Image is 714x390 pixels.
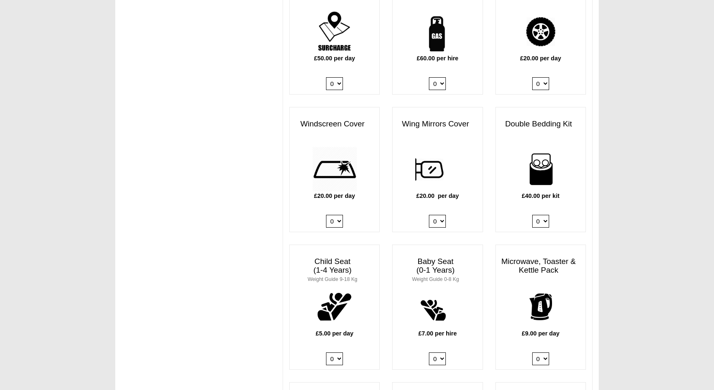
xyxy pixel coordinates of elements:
[307,276,357,282] small: Weight Guide 9-18 Kg
[312,284,357,329] img: child.png
[416,193,459,199] b: £20.00 per day
[312,9,357,54] img: surcharge.png
[290,116,379,133] h3: Windscreen Cover
[314,193,355,199] b: £20.00 per day
[290,253,379,287] h3: Child Seat (1-4 Years)
[518,284,563,329] img: kettle.png
[520,55,561,62] b: £20.00 per day
[522,193,559,199] b: £40.00 per kit
[415,284,460,329] img: baby.png
[316,330,353,337] b: £5.00 per day
[419,330,457,337] b: £7.00 per hire
[522,330,559,337] b: £9.00 per day
[518,9,563,54] img: tyre.png
[412,276,459,282] small: Weight Guide 0-8 Kg
[415,9,460,54] img: gas-bottle.png
[314,55,355,62] b: £50.00 per day
[393,116,482,133] h3: Wing Mirrors Cover
[496,253,585,279] h3: Microwave, Toaster & Kettle Pack
[518,147,563,192] img: bedding-for-two.png
[496,116,585,133] h3: Double Bedding Kit
[417,55,459,62] b: £60.00 per hire
[312,147,357,192] img: windscreen.png
[393,253,482,287] h3: Baby Seat (0-1 Years)
[415,147,460,192] img: wing.png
